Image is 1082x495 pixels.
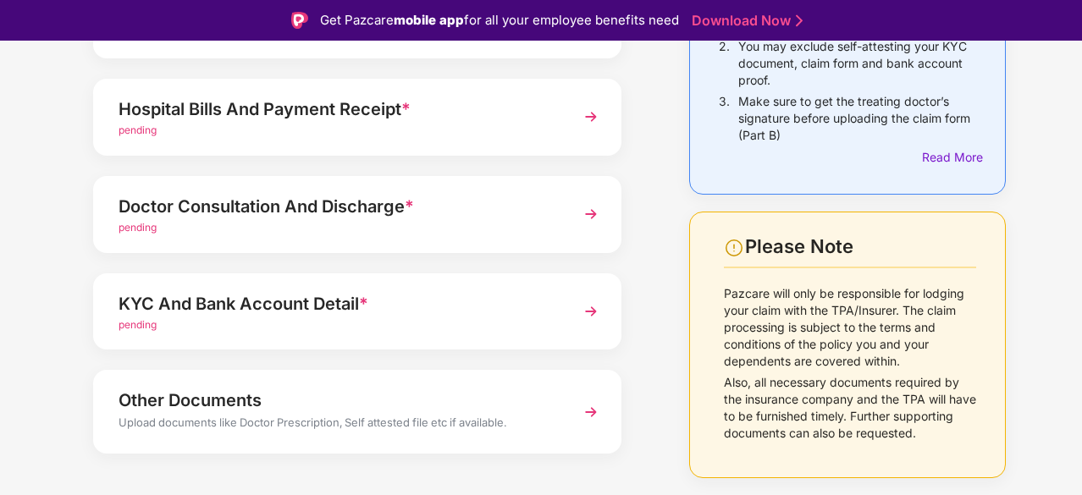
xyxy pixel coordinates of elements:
p: 3. [719,93,730,144]
img: svg+xml;base64,PHN2ZyBpZD0iTmV4dCIgeG1sbnM9Imh0dHA6Ly93d3cudzMub3JnLzIwMDAvc3ZnIiB3aWR0aD0iMzYiIG... [576,102,606,132]
img: Logo [291,12,308,29]
div: Upload documents like Doctor Prescription, Self attested file etc if available. [119,414,556,436]
p: Pazcare will only be responsible for lodging your claim with the TPA/Insurer. The claim processin... [724,285,976,370]
p: You may exclude self-attesting your KYC document, claim form and bank account proof. [738,38,976,89]
p: Also, all necessary documents required by the insurance company and the TPA will have to be furni... [724,374,976,442]
span: pending [119,124,157,136]
p: Make sure to get the treating doctor’s signature before uploading the claim form (Part B) [738,93,976,144]
strong: mobile app [394,12,464,28]
div: Get Pazcare for all your employee benefits need [320,10,679,30]
span: pending [119,221,157,234]
div: Read More [922,148,976,167]
div: Other Documents [119,387,556,414]
img: svg+xml;base64,PHN2ZyBpZD0iV2FybmluZ18tXzI0eDI0IiBkYXRhLW5hbWU9Ildhcm5pbmcgLSAyNHgyNCIgeG1sbnM9Im... [724,238,744,258]
span: pending [119,318,157,331]
div: KYC And Bank Account Detail [119,290,556,317]
img: svg+xml;base64,PHN2ZyBpZD0iTmV4dCIgeG1sbnM9Imh0dHA6Ly93d3cudzMub3JnLzIwMDAvc3ZnIiB3aWR0aD0iMzYiIG... [576,296,606,327]
div: Doctor Consultation And Discharge [119,193,556,220]
img: svg+xml;base64,PHN2ZyBpZD0iTmV4dCIgeG1sbnM9Imh0dHA6Ly93d3cudzMub3JnLzIwMDAvc3ZnIiB3aWR0aD0iMzYiIG... [576,199,606,229]
img: svg+xml;base64,PHN2ZyBpZD0iTmV4dCIgeG1sbnM9Imh0dHA6Ly93d3cudzMub3JnLzIwMDAvc3ZnIiB3aWR0aD0iMzYiIG... [576,397,606,427]
a: Download Now [692,12,798,30]
div: Please Note [745,235,976,258]
p: 2. [719,38,730,89]
div: Hospital Bills And Payment Receipt [119,96,556,123]
img: Stroke [796,12,803,30]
